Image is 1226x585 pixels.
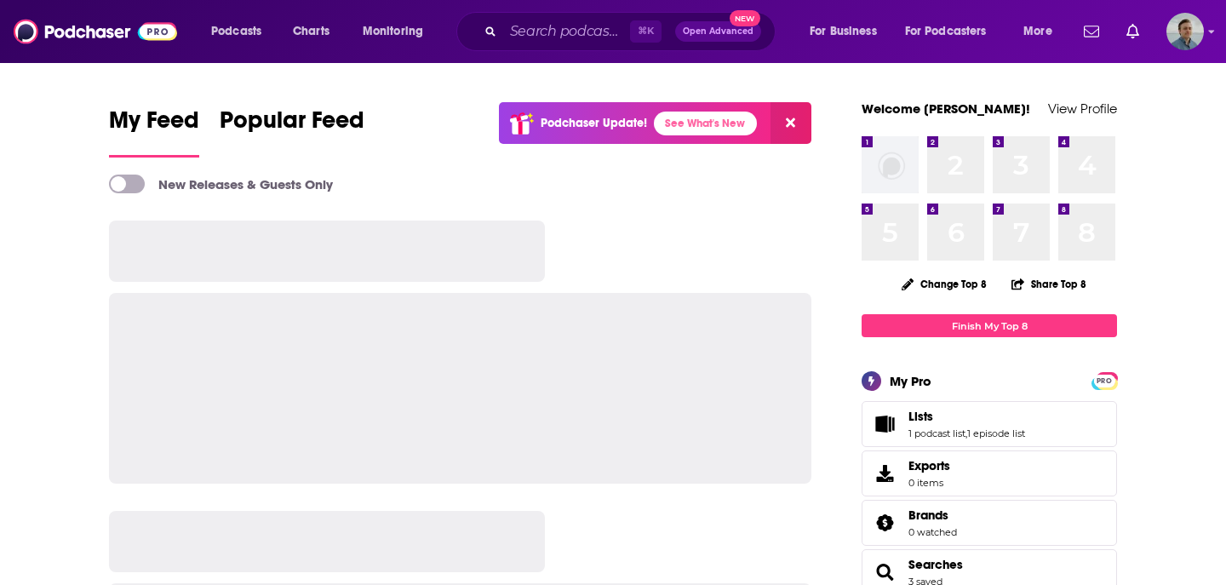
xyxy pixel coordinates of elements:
span: Popular Feed [220,106,364,145]
a: View Profile [1048,100,1117,117]
a: Searches [868,560,902,584]
input: Search podcasts, credits, & more... [503,18,630,45]
span: , [965,427,967,439]
button: open menu [1011,18,1074,45]
a: My Feed [109,106,199,158]
a: Charts [282,18,340,45]
a: See What's New [654,112,757,135]
a: 0 watched [908,526,957,538]
a: PRO [1094,374,1114,387]
a: Lists [908,409,1025,424]
span: Brands [908,508,948,523]
a: Popular Feed [220,106,364,158]
div: Search podcasts, credits, & more... [473,12,792,51]
img: Podchaser - Follow, Share and Rate Podcasts [14,15,177,48]
span: Exports [908,458,950,473]
div: My Pro [890,373,931,389]
a: Show notifications dropdown [1077,17,1106,46]
button: Share Top 8 [1011,267,1087,301]
button: Change Top 8 [891,273,997,295]
img: User Profile [1166,13,1204,50]
span: Podcasts [211,20,261,43]
button: Open AdvancedNew [675,21,761,42]
a: 1 podcast list [908,427,965,439]
a: Welcome [PERSON_NAME]! [862,100,1030,117]
a: Brands [868,511,902,535]
span: Charts [293,20,329,43]
a: 1 episode list [967,427,1025,439]
p: Podchaser Update! [541,116,647,130]
span: New [730,10,760,26]
button: open menu [894,18,1011,45]
img: missing-image.png [862,136,919,193]
span: Monitoring [363,20,423,43]
span: My Feed [109,106,199,145]
a: Lists [868,412,902,436]
span: For Podcasters [905,20,987,43]
span: PRO [1094,375,1114,387]
span: Logged in as TrentSell [1166,13,1204,50]
span: Lists [862,401,1117,447]
span: Open Advanced [683,27,753,36]
a: Finish My Top 8 [862,314,1117,337]
a: Show notifications dropdown [1120,17,1146,46]
a: New Releases & Guests Only [109,175,333,193]
span: Brands [862,500,1117,546]
span: Exports [868,462,902,485]
a: Searches [908,557,963,572]
button: open menu [199,18,284,45]
span: Lists [908,409,933,424]
span: More [1023,20,1052,43]
button: Show profile menu [1166,13,1204,50]
button: open menu [798,18,898,45]
a: Exports [862,450,1117,496]
span: 0 items [908,477,950,489]
span: For Business [810,20,877,43]
button: open menu [351,18,445,45]
span: ⌘ K [630,20,662,43]
a: Brands [908,508,957,523]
